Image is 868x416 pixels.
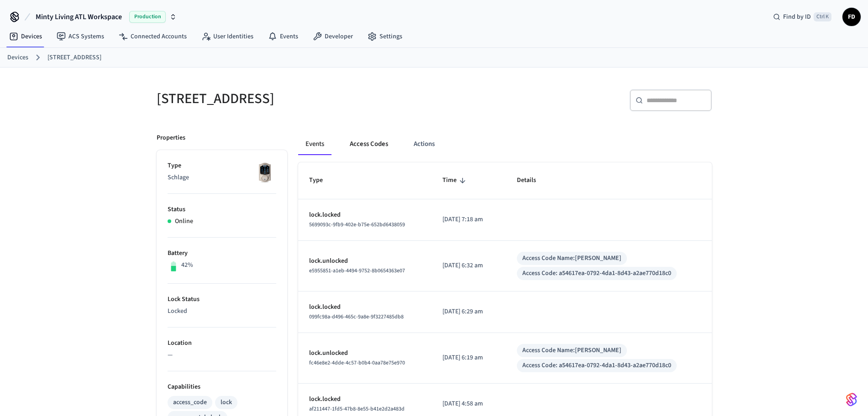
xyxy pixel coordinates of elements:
p: — [168,350,276,360]
a: ACS Systems [49,28,111,45]
p: Schlage [168,173,276,182]
span: fc46e8e2-4dde-4c57-b0b4-0aa78e75e970 [309,359,405,367]
button: Events [298,133,331,155]
div: access_code [173,398,207,407]
span: e5955851-a1eb-4494-9752-8b0654363e07 [309,267,405,275]
p: Location [168,338,276,348]
a: Settings [360,28,410,45]
p: [DATE] 6:32 am [442,261,495,270]
p: [DATE] 6:19 am [442,353,495,363]
p: Battery [168,249,276,258]
div: Access Code Name: [PERSON_NAME] [522,254,621,263]
div: Access Code: a54617ea-0792-4da1-8d43-a2ae770d18c0 [522,269,671,278]
a: User Identities [194,28,261,45]
a: Events [261,28,305,45]
div: Find by IDCtrl K [766,9,839,25]
p: lock.locked [309,302,421,312]
div: lock [221,398,232,407]
div: Access Code Name: [PERSON_NAME] [522,346,621,355]
p: Status [168,205,276,214]
p: Capabilities [168,382,276,392]
p: lock.locked [309,210,421,220]
p: Properties [157,133,185,143]
p: lock.unlocked [309,348,421,358]
span: Minty Living ATL Workspace [36,11,122,22]
p: 42% [181,260,193,270]
span: af211447-1fd5-47b8-8e55-b41e2d2a483d [309,405,405,413]
a: Connected Accounts [111,28,194,45]
a: [STREET_ADDRESS] [47,53,101,62]
button: Access Codes [342,133,395,155]
p: Online [175,217,193,226]
span: 099fc98a-d496-465c-9a8e-9f3227485db8 [309,313,404,321]
span: Production [129,11,166,23]
img: SeamLogoGradient.69752ec5.svg [846,392,857,407]
h5: [STREET_ADDRESS] [157,89,429,108]
img: Schlage Sense Smart Deadbolt with Camelot Trim, Front [253,161,276,184]
a: Developer [305,28,360,45]
span: 5699093c-9fb9-402e-b75e-652bd6438059 [309,221,405,229]
span: Time [442,173,468,187]
div: Access Code: a54617ea-0792-4da1-8d43-a2ae770d18c0 [522,361,671,370]
button: FD [842,8,861,26]
p: [DATE] 4:58 am [442,399,495,409]
span: Details [517,173,548,187]
button: Actions [406,133,442,155]
p: Locked [168,307,276,316]
p: lock.unlocked [309,256,421,266]
div: ant example [298,133,712,155]
p: lock.locked [309,395,421,404]
a: Devices [2,28,49,45]
span: Find by ID [783,12,811,21]
p: Type [168,161,276,171]
p: Lock Status [168,295,276,304]
a: Devices [7,53,28,62]
p: [DATE] 7:18 am [442,215,495,224]
span: Type [309,173,335,187]
p: [DATE] 6:29 am [442,307,495,317]
span: Ctrl K [814,12,831,21]
span: FD [843,9,860,25]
